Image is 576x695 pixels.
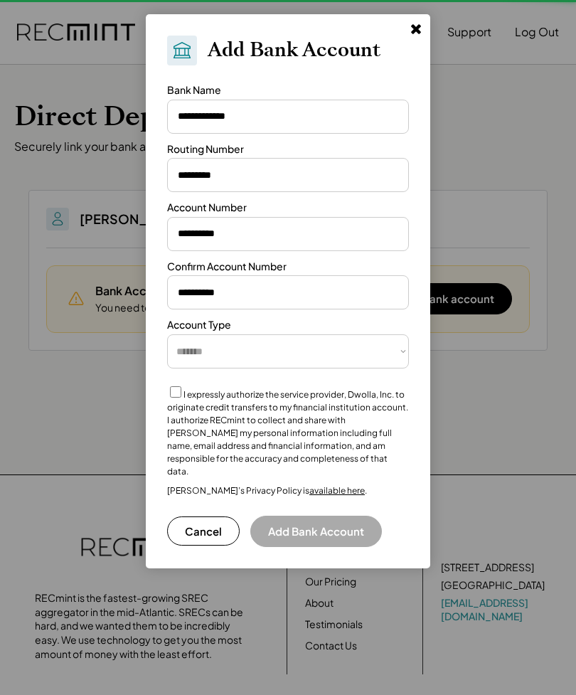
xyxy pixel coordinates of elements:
[250,516,382,547] button: Add Bank Account
[167,389,408,477] label: I expressly authorize the service provider, Dwolla, Inc. to originate credit transfers to my fina...
[167,516,240,546] button: Cancel
[167,83,221,97] div: Bank Name
[208,38,380,63] h2: Add Bank Account
[309,485,365,496] a: available here
[167,201,247,215] div: Account Number
[167,260,287,274] div: Confirm Account Number
[167,318,231,332] div: Account Type
[167,485,367,497] div: [PERSON_NAME]’s Privacy Policy is .
[171,40,193,61] img: Bank.svg
[167,142,244,156] div: Routing Number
